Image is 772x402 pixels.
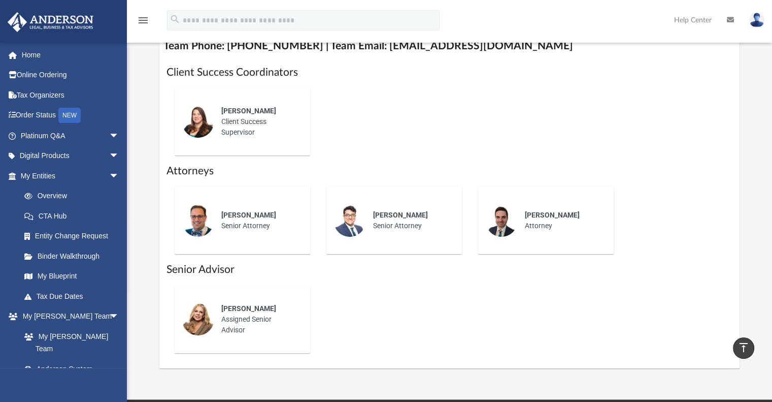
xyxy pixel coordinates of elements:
a: My Entitiesarrow_drop_down [7,166,135,186]
div: NEW [58,108,81,123]
div: Client Success Supervisor [214,99,303,145]
a: CTA Hub [14,206,135,226]
span: [PERSON_NAME] [525,211,580,219]
h1: Client Success Coordinators [166,65,733,80]
div: Attorney [518,203,607,238]
a: Online Ordering [7,65,135,85]
i: menu [137,14,149,26]
i: search [170,14,181,25]
span: arrow_drop_down [109,166,129,187]
a: Tax Due Dates [14,286,135,306]
span: arrow_drop_down [109,146,129,167]
a: Entity Change Request [14,226,135,246]
a: My Blueprint [14,266,129,287]
a: Order StatusNEW [7,105,135,126]
a: Digital Productsarrow_drop_down [7,146,135,166]
span: [PERSON_NAME] [221,107,276,115]
img: thumbnail [333,204,366,237]
a: Home [7,45,135,65]
h4: Team Phone: [PHONE_NUMBER] | Team Email: [EMAIL_ADDRESS][DOMAIN_NAME] [159,35,740,57]
span: [PERSON_NAME] [373,211,428,219]
img: thumbnail [182,105,214,138]
img: User Pic [749,13,764,27]
a: vertical_align_top [733,337,754,359]
a: Platinum Q&Aarrow_drop_down [7,126,135,146]
a: Tax Organizers [7,85,135,105]
img: thumbnail [182,204,214,237]
a: My [PERSON_NAME] Teamarrow_drop_down [7,306,129,327]
span: [PERSON_NAME] [221,304,276,313]
h1: Senior Advisor [166,262,733,277]
i: vertical_align_top [737,342,750,354]
h1: Attorneys [166,164,733,178]
img: Anderson Advisors Platinum Portal [5,12,96,32]
a: Binder Walkthrough [14,246,135,266]
img: thumbnail [485,204,518,237]
a: Anderson System [14,359,129,379]
a: menu [137,19,149,26]
img: thumbnail [182,303,214,335]
div: Assigned Senior Advisor [214,296,303,343]
div: Senior Attorney [366,203,455,238]
span: arrow_drop_down [109,306,129,327]
span: arrow_drop_down [109,126,129,146]
a: Overview [14,186,135,206]
span: [PERSON_NAME] [221,211,276,219]
a: My [PERSON_NAME] Team [14,326,124,359]
div: Senior Attorney [214,203,303,238]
